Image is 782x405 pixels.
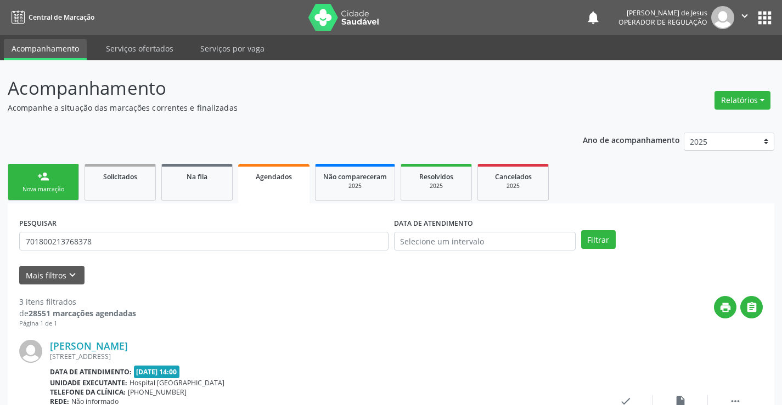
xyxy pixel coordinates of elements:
[618,18,707,27] span: Operador de regulação
[586,10,601,25] button: notifications
[323,172,387,181] span: Não compareceram
[394,232,576,250] input: Selecione um intervalo
[19,319,136,328] div: Página 1 de 1
[746,301,758,313] i: 
[187,172,207,181] span: Na fila
[714,296,736,318] button: print
[50,378,127,387] b: Unidade executante:
[19,307,136,319] div: de
[8,75,544,102] p: Acompanhamento
[8,8,94,26] a: Central de Marcação
[130,378,224,387] span: Hospital [GEOGRAPHIC_DATA]
[29,308,136,318] strong: 28551 marcações agendadas
[409,182,464,190] div: 2025
[19,215,57,232] label: PESQUISAR
[50,367,132,377] b: Data de atendimento:
[755,8,774,27] button: apps
[739,10,751,22] i: 
[37,170,49,182] div: person_add
[581,230,616,249] button: Filtrar
[583,133,680,146] p: Ano de acompanhamento
[740,296,763,318] button: 
[19,266,85,285] button: Mais filtroskeyboard_arrow_down
[29,13,94,22] span: Central de Marcação
[50,340,128,352] a: [PERSON_NAME]
[66,269,78,281] i: keyboard_arrow_down
[734,6,755,29] button: 
[618,8,707,18] div: [PERSON_NAME] de Jesus
[103,172,137,181] span: Solicitados
[419,172,453,181] span: Resolvidos
[50,387,126,397] b: Telefone da clínica:
[394,215,473,232] label: DATA DE ATENDIMENTO
[98,39,181,58] a: Serviços ofertados
[323,182,387,190] div: 2025
[495,172,532,181] span: Cancelados
[8,102,544,113] p: Acompanhe a situação das marcações correntes e finalizadas
[193,39,272,58] a: Serviços por vaga
[256,172,292,181] span: Agendados
[16,185,71,193] div: Nova marcação
[19,340,42,363] img: img
[128,387,187,397] span: [PHONE_NUMBER]
[19,232,389,250] input: Nome, CNS
[50,352,598,361] div: [STREET_ADDRESS]
[711,6,734,29] img: img
[19,296,136,307] div: 3 itens filtrados
[715,91,770,110] button: Relatórios
[486,182,541,190] div: 2025
[134,366,180,378] span: [DATE] 14:00
[4,39,87,60] a: Acompanhamento
[719,301,732,313] i: print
